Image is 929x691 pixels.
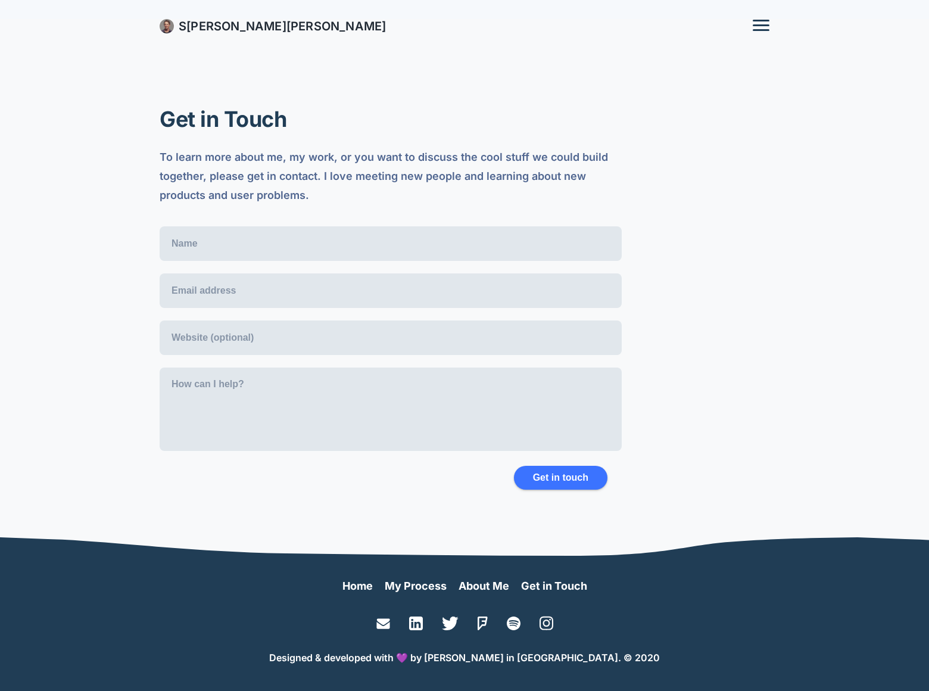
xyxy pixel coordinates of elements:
a: About Me [459,580,509,592]
button: website menu [753,20,769,33]
img: icon_twitter.svg [442,617,459,630]
img: avatar-shaun.jpg [160,19,174,33]
img: icon_spotify.svg [507,617,520,630]
input: Website (optional) [160,320,622,355]
span: S [PERSON_NAME] [179,19,386,33]
img: Email Icon [376,618,390,629]
a: S[PERSON_NAME][PERSON_NAME] [179,20,386,33]
img: LinkedIn Icon [409,617,423,630]
img: icon_foursquare.svg [478,617,488,630]
h1: Get in Touch [160,105,617,133]
a: Get in Touch [521,580,587,592]
p: To learn more about me, my work, or you want to discuss the cool stuff we could build together, p... [160,148,617,205]
input: Name [160,226,622,261]
a: My Process [385,580,447,592]
img: icon_instagram.svg [540,616,553,631]
a: Home [342,580,373,592]
input: Email address [160,273,622,308]
span: [PERSON_NAME] [186,19,286,33]
p: Designed & developed with 💜 by [PERSON_NAME] in [GEOGRAPHIC_DATA]. © 2020 [160,648,769,667]
button: Get in touch [514,466,607,490]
